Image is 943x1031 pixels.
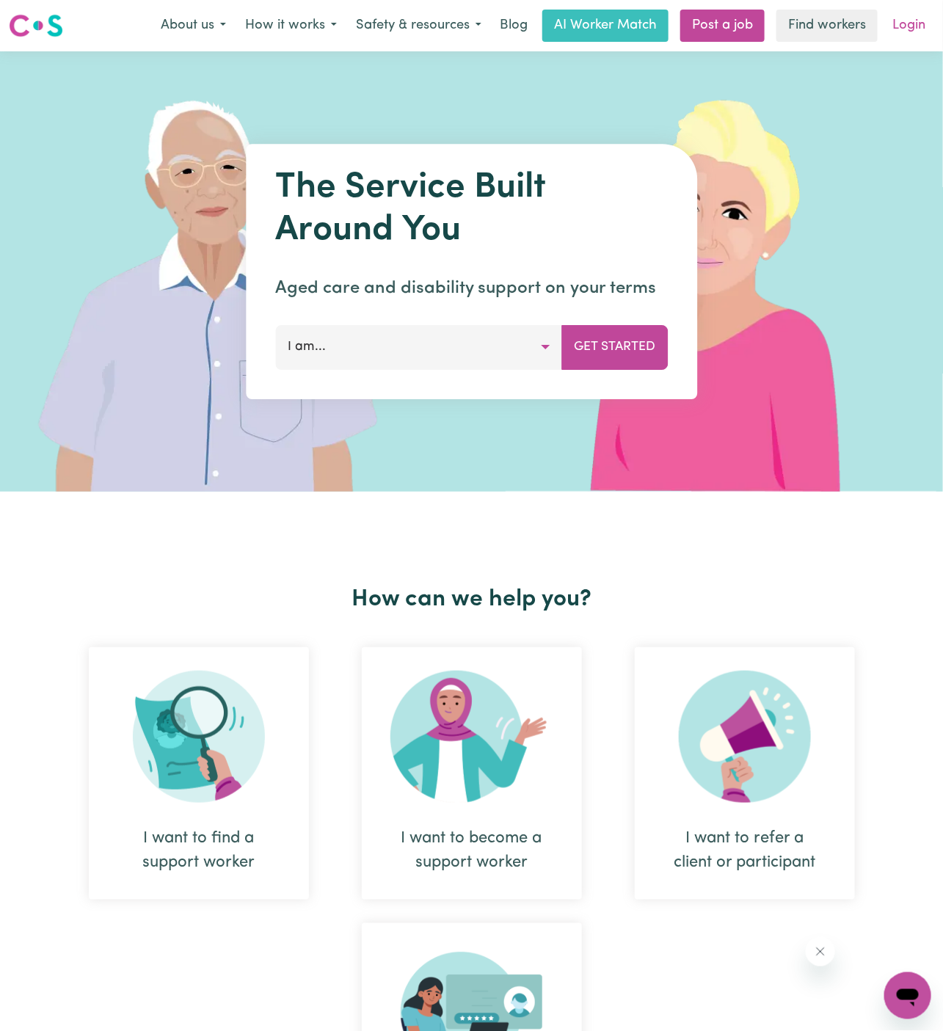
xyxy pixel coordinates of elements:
iframe: Close message [806,937,835,966]
a: Post a job [680,10,765,42]
div: I want to find a support worker [89,647,309,900]
img: Careseekers logo [9,12,63,39]
img: Search [133,671,265,803]
a: Login [884,10,934,42]
span: Need any help? [9,10,89,22]
a: Blog [491,10,536,42]
img: Refer [679,671,811,803]
div: I want to refer a client or participant [670,826,820,875]
img: Become Worker [390,671,553,803]
div: I want to become a support worker [397,826,547,875]
button: Safety & resources [346,10,491,41]
h1: The Service Built Around You [275,167,668,252]
iframe: Button to launch messaging window [884,972,931,1019]
p: Aged care and disability support on your terms [275,275,668,302]
button: How it works [236,10,346,41]
a: Careseekers logo [9,9,63,43]
div: I want to refer a client or participant [635,647,855,900]
a: AI Worker Match [542,10,669,42]
h2: How can we help you? [62,586,881,613]
div: I want to become a support worker [362,647,582,900]
button: I am... [275,325,562,369]
button: Get Started [561,325,668,369]
button: About us [151,10,236,41]
div: I want to find a support worker [124,826,274,875]
a: Find workers [776,10,878,42]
